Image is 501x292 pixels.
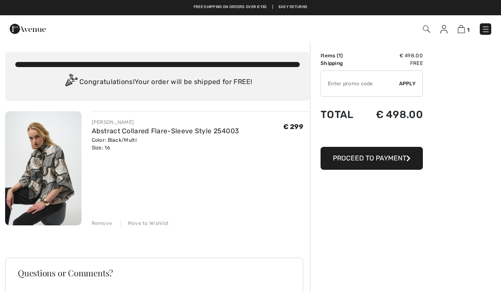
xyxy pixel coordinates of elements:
[92,118,239,126] div: [PERSON_NAME]
[363,100,423,129] td: € 498.00
[283,123,304,131] span: € 299
[121,219,169,227] div: Move to Wishlist
[399,80,416,87] span: Apply
[321,129,423,144] iframe: PayPal
[92,136,239,152] div: Color: Black/Multi Size: 16
[279,4,308,10] a: Easy Returns
[458,24,470,34] a: 1
[423,25,430,33] img: Search
[321,52,363,59] td: Items ( )
[194,4,267,10] a: Free shipping on orders over €130
[333,154,406,162] span: Proceed to Payment
[321,71,399,96] input: Promo code
[15,74,300,91] div: Congratulations! Your order will be shipped for FREE!
[467,27,470,33] span: 1
[440,25,448,34] img: My Info
[92,127,239,135] a: Abstract Collared Flare-Sleeve Style 254003
[321,100,363,129] td: Total
[10,20,46,37] img: 1ère Avenue
[92,219,113,227] div: Remove
[481,25,490,34] img: Menu
[321,59,363,67] td: Shipping
[338,53,341,59] span: 1
[10,24,46,32] a: 1ère Avenue
[321,147,423,170] button: Proceed to Payment
[272,4,273,10] span: |
[18,269,290,277] h3: Questions or Comments?
[62,74,79,91] img: Congratulation2.svg
[363,52,423,59] td: € 498.00
[458,25,465,33] img: Shopping Bag
[5,111,82,225] img: Abstract Collared Flare-Sleeve Style 254003
[363,59,423,67] td: Free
